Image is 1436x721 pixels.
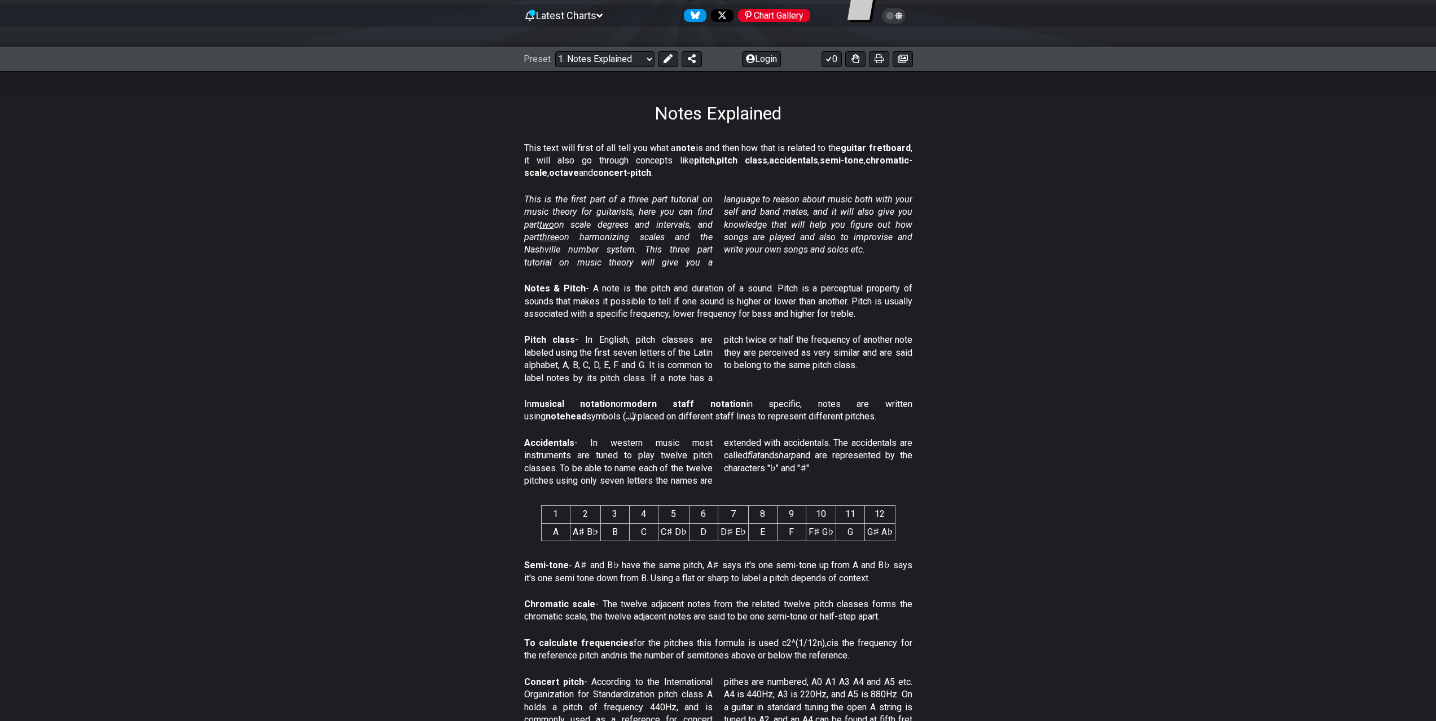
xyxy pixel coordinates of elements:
th: 3 [600,506,629,523]
th: 8 [748,506,777,523]
a: #fretflip at Pinterest [734,9,810,22]
td: D♯ E♭ [718,523,748,541]
strong: Pitch class [524,334,576,345]
strong: modern staff notation [623,399,746,409]
button: Toggle Dexterity for all fretkits [845,51,866,67]
em: n [615,650,620,661]
p: - In western music most instruments are tuned to play twelve pitch classes. To be able to name ea... [524,437,912,488]
h1: Notes Explained [655,103,781,124]
td: A♯ B♭ [570,523,600,541]
td: F♯ G♭ [806,523,836,541]
button: Create image [893,51,913,67]
th: 2 [570,506,600,523]
em: sharp [774,450,796,461]
span: Latest Charts [536,10,596,21]
select: Preset [555,51,655,67]
td: D [689,523,718,541]
th: 11 [836,506,864,523]
td: C [629,523,658,541]
p: for the pitches this formula is used c2^(1/12n), is the frequency for the reference pitch and is ... [524,637,912,662]
th: 4 [629,506,658,523]
strong: To calculate frequencies [524,638,634,648]
strong: Accidentals [524,437,574,448]
td: E [748,523,777,541]
em: This is the first part of a three part tutorial on music theory for guitarists, here you can find... [524,194,912,268]
span: Toggle light / dark theme [888,11,901,21]
strong: Notes & Pitch [524,283,586,294]
p: - A note is the pitch and duration of a sound. Pitch is a perceptual property of sounds that make... [524,282,912,320]
p: In or in specific, notes are written using symbols (𝅝 𝅗𝅥 𝅘𝅥 𝅘𝅥𝅮) placed on different staff lines to r... [524,398,912,423]
strong: accidentals [769,155,818,166]
strong: pitch class [717,155,767,166]
th: 6 [689,506,718,523]
strong: Chromatic scale [524,599,596,609]
strong: Semi-tone [524,560,569,570]
p: This text will first of all tell you what a is and then how that is related to the , it will also... [524,142,912,180]
th: 10 [806,506,836,523]
strong: pitch [694,155,715,166]
button: Login [742,51,781,67]
strong: octave [549,167,579,178]
span: three [539,232,559,242]
a: Follow #fretflip at X [706,9,734,22]
td: G♯ A♭ [864,523,895,541]
p: - A♯ and B♭ have the same pitch, A♯ says it's one semi-tone up from A and B♭ says it's one semi t... [524,559,912,585]
p: - The twelve adjacent notes from the related twelve pitch classes forms the chromatic scale, the ... [524,598,912,623]
p: - In English, pitch classes are labeled using the first seven letters of the Latin alphabet, A, B... [524,334,912,384]
span: Preset [524,54,551,64]
strong: notehead [546,411,586,422]
button: Print [869,51,889,67]
strong: guitar fretboard [841,143,911,153]
button: Share Preset [682,51,702,67]
strong: semi-tone [820,155,864,166]
a: Follow #fretflip at Bluesky [679,9,706,22]
th: 1 [541,506,570,523]
td: C♯ D♭ [658,523,689,541]
strong: note [676,143,696,153]
em: flat [748,450,760,461]
td: G [836,523,864,541]
th: 12 [864,506,895,523]
button: Edit Preset [658,51,678,67]
strong: Concert pitch [524,676,584,687]
strong: musical notation [532,399,616,409]
th: 9 [777,506,806,523]
th: 5 [658,506,689,523]
em: c [827,638,831,648]
div: Chart Gallery [738,9,810,22]
span: two [539,219,554,230]
th: 7 [718,506,748,523]
td: A [541,523,570,541]
strong: concert-pitch [593,167,651,178]
button: 0 [822,51,842,67]
td: F [777,523,806,541]
td: B [600,523,629,541]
